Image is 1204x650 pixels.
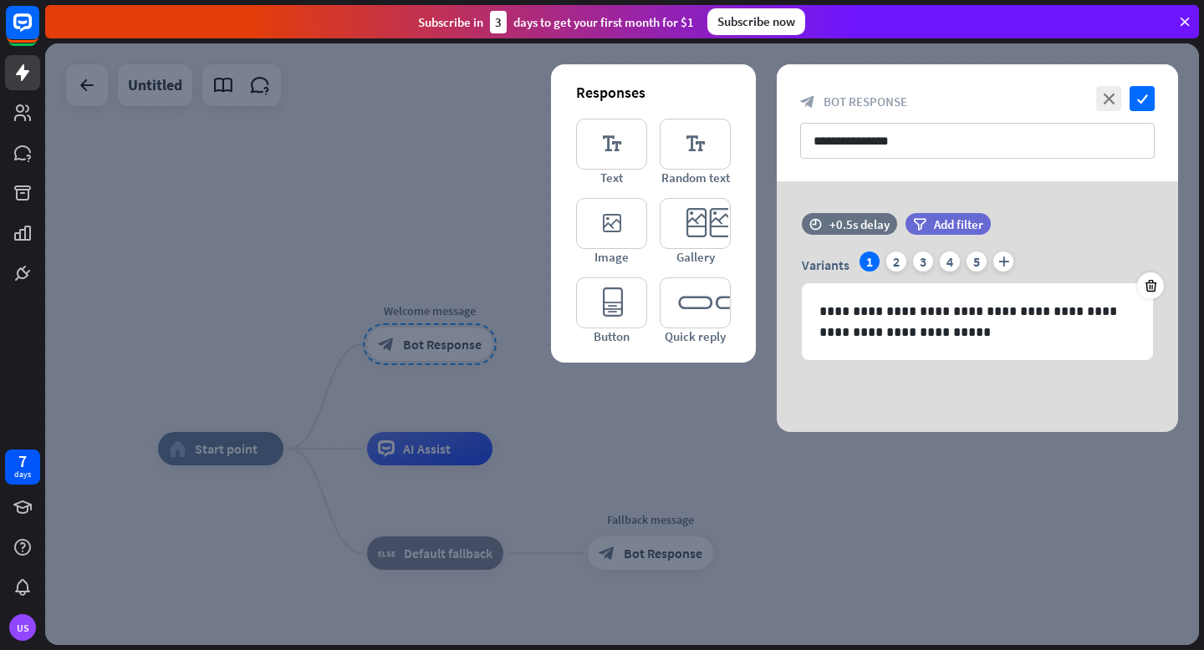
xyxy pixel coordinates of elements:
[418,11,694,33] div: Subscribe in days to get your first month for $1
[829,216,890,232] div: +0.5s delay
[940,251,960,272] div: 4
[14,469,31,480] div: days
[824,94,907,109] span: Bot Response
[490,11,507,33] div: 3
[707,8,805,35] div: Subscribe now
[860,251,880,272] div: 1
[9,614,36,641] div: US
[967,251,987,272] div: 5
[1130,86,1155,111] i: check
[5,449,40,485] a: 7 days
[18,454,27,469] div: 7
[886,251,906,272] div: 2
[934,216,983,232] span: Add filter
[800,94,815,109] i: block_bot_response
[993,251,1013,272] i: plus
[1096,86,1121,111] i: close
[913,251,933,272] div: 3
[913,218,926,231] i: filter
[802,256,849,273] span: Variants
[809,218,822,230] i: time
[13,7,64,57] button: Open LiveChat chat widget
